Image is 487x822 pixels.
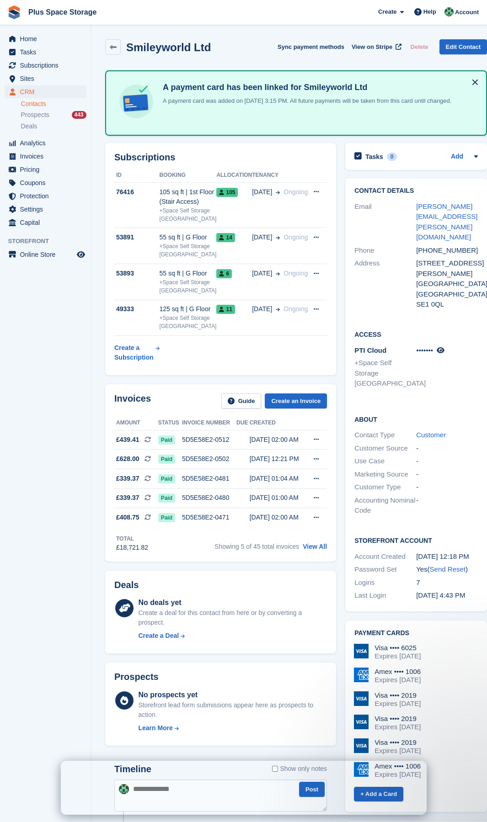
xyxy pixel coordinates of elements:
[348,39,403,54] a: View on Stripe
[416,469,478,480] div: -
[114,304,160,314] div: 49333
[160,269,217,278] div: 55 sq ft | G Floor
[160,233,217,242] div: 55 sq ft | G Floor
[138,700,327,720] div: Storefront lead form submissions appear here as prospects to action.
[354,329,478,339] h2: Access
[5,216,86,229] a: menu
[375,644,421,652] div: Visa •••• 6025
[182,454,236,464] div: 5D5E58E2-0502
[182,416,236,430] th: Invoice number
[378,7,396,16] span: Create
[182,474,236,483] div: 5D5E58E2-0481
[416,346,433,354] span: •••••••
[160,242,217,259] div: +Space Self Storage [GEOGRAPHIC_DATA]
[216,305,235,314] span: 11
[138,631,327,641] a: Create a Deal
[114,393,151,408] h2: Invoices
[354,202,416,243] div: Email
[116,535,148,543] div: Total
[354,258,416,310] div: Address
[221,393,262,408] a: Guide
[114,187,160,197] div: 76416
[451,152,463,162] a: Add
[387,153,397,161] div: 0
[160,168,217,183] th: Booking
[428,565,468,573] span: ( )
[21,100,86,108] a: Contacts
[365,153,383,161] h2: Tasks
[250,474,305,483] div: [DATE] 01:04 AM
[25,5,100,20] a: Plus Space Storage
[138,608,327,627] div: Create a deal for this contact from here or by converting a prospect.
[138,723,327,733] a: Learn More
[160,187,217,207] div: 105 sq ft | 1st Floor (Stair Access)
[20,216,75,229] span: Capital
[138,597,327,608] div: No deals yet
[303,543,327,550] a: View All
[182,435,236,445] div: 5D5E58E2-0512
[416,482,478,493] div: -
[416,202,477,241] a: [PERSON_NAME][EMAIL_ADDRESS][PERSON_NAME][DOMAIN_NAME]
[284,188,308,196] span: Ongoing
[116,513,139,522] span: £408.75
[5,32,86,45] a: menu
[407,39,432,54] button: Delete
[354,443,416,454] div: Customer Source
[416,495,478,516] div: -
[114,343,154,362] div: Create a Subscription
[158,474,175,483] span: Paid
[354,358,416,389] li: +Space Self Storage [GEOGRAPHIC_DATA]
[20,176,75,189] span: Coupons
[182,513,236,522] div: 5D5E58E2-0471
[354,245,416,256] div: Phone
[20,59,75,72] span: Subscriptions
[116,474,139,483] span: £339.37
[265,393,327,408] a: Create an Invoice
[114,672,159,682] h2: Prospects
[20,248,75,261] span: Online Store
[416,279,478,289] div: [GEOGRAPHIC_DATA]
[8,237,91,246] span: Storefront
[354,414,478,424] h2: About
[354,590,416,601] div: Last Login
[61,761,427,815] iframe: Intercom live chat banner
[158,416,182,430] th: Status
[158,513,175,522] span: Paid
[114,580,139,590] h2: Deals
[423,7,436,16] span: Help
[5,59,86,72] a: menu
[250,493,305,503] div: [DATE] 01:00 AM
[116,543,148,552] div: £18,721.82
[116,435,139,445] span: £439.41
[114,233,160,242] div: 53891
[216,188,238,197] span: 105
[216,168,252,183] th: Allocation
[72,111,86,119] div: 443
[114,168,160,183] th: ID
[416,578,478,588] div: 7
[21,110,86,120] a: Prospects 443
[160,278,217,295] div: +Space Self Storage [GEOGRAPHIC_DATA]
[354,552,416,562] div: Account Created
[416,258,478,279] div: [STREET_ADDRESS][PERSON_NAME]
[236,416,250,430] th: Due
[20,85,75,98] span: CRM
[216,269,232,278] span: 6
[21,111,49,119] span: Prospects
[5,72,86,85] a: menu
[416,564,478,575] div: Yes
[114,152,327,163] h2: Subscriptions
[159,82,451,93] h4: A payment card has been linked for Smileyworld Ltd
[216,233,235,242] span: 14
[252,304,272,314] span: [DATE]
[354,536,478,545] h2: Storefront Account
[284,233,308,241] span: Ongoing
[354,430,416,440] div: Contact Type
[5,137,86,149] a: menu
[138,689,327,700] div: No prospects yet
[5,203,86,216] a: menu
[354,346,386,354] span: PTI Cloud
[5,176,86,189] a: menu
[158,455,175,464] span: Paid
[252,187,272,197] span: [DATE]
